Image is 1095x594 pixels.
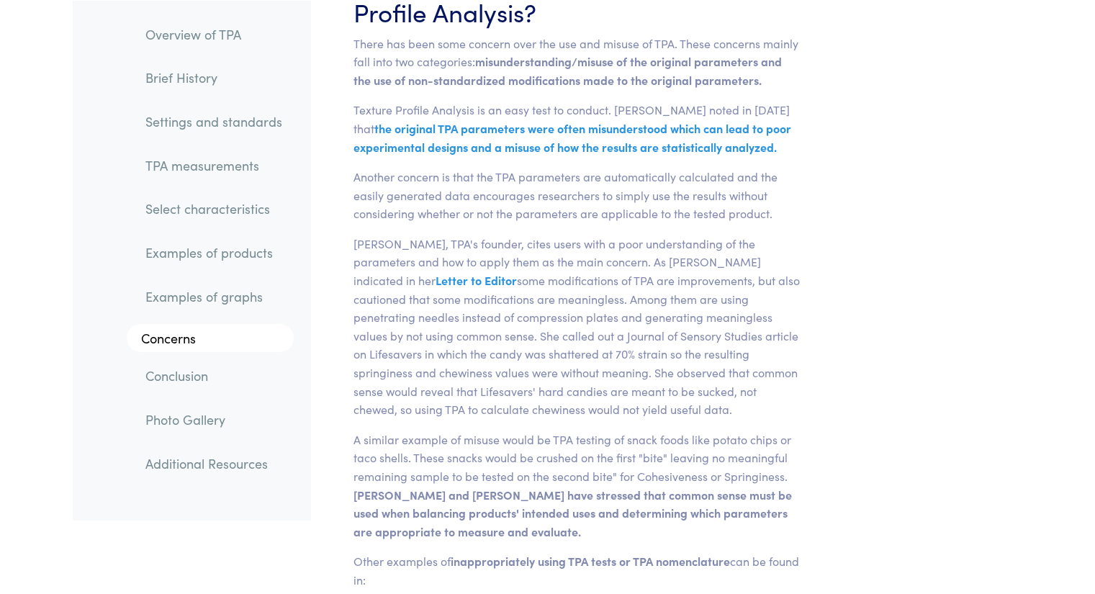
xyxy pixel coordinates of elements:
[134,359,294,392] a: Conclusion
[353,552,802,589] p: Other examples of can be found in:
[353,120,791,155] span: the original TPA parameters were often misunderstood which can lead to poor experimental designs ...
[134,192,294,225] a: Select characteristics
[134,61,294,94] a: Brief History
[134,402,294,436] a: Photo Gallery
[451,553,730,569] span: inappropriately using TPA tests or TPA nomenclature
[353,235,802,419] p: [PERSON_NAME], TPA's founder, cites users with a poor understanding of the parameters and how to ...
[134,236,294,269] a: Examples of products
[353,431,802,541] p: A similar example of misuse would be TPA testing of snack foods like potato chips or taco shells....
[127,323,294,352] a: Concerns
[353,168,802,223] p: Another concern is that the TPA parameters are automatically calculated and the easily generated ...
[134,148,294,181] a: TPA measurements
[134,17,294,50] a: Overview of TPA
[436,272,517,288] span: Letter to Editor
[353,487,792,539] span: [PERSON_NAME] and [PERSON_NAME] have stressed that common sense must be used when balancing produ...
[353,101,802,156] p: Texture Profile Analysis is an easy test to conduct. [PERSON_NAME] noted in [DATE] that
[134,446,294,480] a: Additional Resources
[353,53,782,88] span: misunderstanding/misuse of the original parameters and the use of non-standardized modifications ...
[134,279,294,312] a: Examples of graphs
[134,104,294,138] a: Settings and standards
[353,35,802,90] p: There has been some concern over the use and misuse of TPA. These concerns mainly fall into two c...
